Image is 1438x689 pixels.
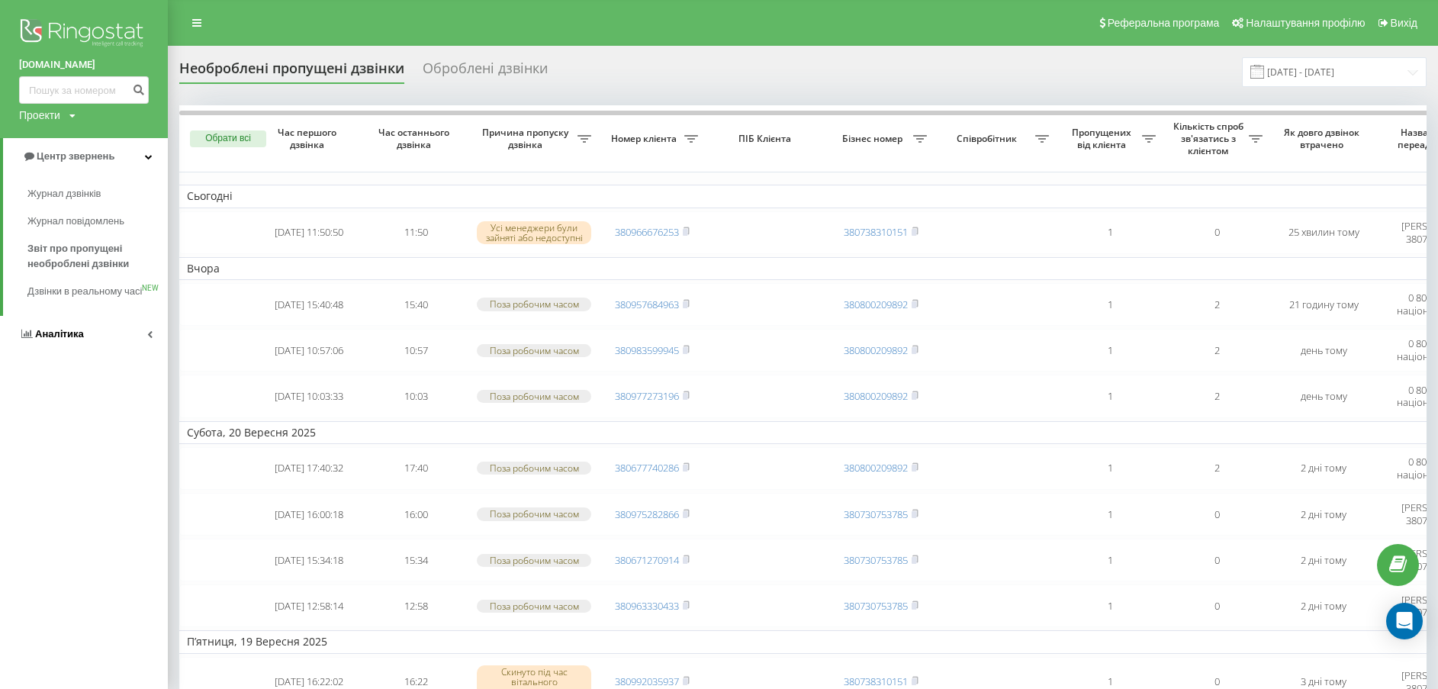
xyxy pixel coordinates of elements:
[942,133,1035,145] span: Співробітник
[1057,493,1163,536] td: 1
[1246,17,1365,29] span: Налаштування профілю
[615,298,679,311] a: 380957684963
[423,60,548,84] div: Оброблені дзвінки
[179,60,404,84] div: Необроблені пропущені дзвінки
[1270,539,1377,581] td: 2 дні тому
[1270,493,1377,536] td: 2 дні тому
[256,211,362,254] td: [DATE] 11:50:50
[256,447,362,490] td: [DATE] 17:40:32
[615,225,679,239] a: 380966676253
[27,284,142,299] span: Дзвінки в реальному часі
[19,76,149,104] input: Пошук за номером
[1270,329,1377,372] td: день тому
[362,447,469,490] td: 17:40
[844,298,908,311] a: 380800209892
[844,507,908,521] a: 380730753785
[835,133,913,145] span: Бізнес номер
[1386,603,1423,639] div: Open Intercom Messenger
[1057,283,1163,326] td: 1
[844,553,908,567] a: 380730753785
[615,599,679,613] a: 380963330433
[1163,329,1270,372] td: 2
[27,208,168,235] a: Журнал повідомлень
[375,127,457,150] span: Час останнього дзвінка
[1163,283,1270,326] td: 2
[27,278,168,305] a: Дзвінки в реальному часіNEW
[27,214,124,229] span: Журнал повідомлень
[268,127,350,150] span: Час першого дзвінка
[256,375,362,417] td: [DATE] 10:03:33
[606,133,684,145] span: Номер клієнта
[1163,447,1270,490] td: 2
[37,150,114,162] span: Центр звернень
[362,493,469,536] td: 16:00
[477,600,591,613] div: Поза робочим часом
[362,539,469,581] td: 15:34
[362,584,469,627] td: 12:58
[1163,211,1270,254] td: 0
[719,133,815,145] span: ПІБ Клієнта
[615,553,679,567] a: 380671270914
[615,675,679,688] a: 380992035937
[362,283,469,326] td: 15:40
[1057,584,1163,627] td: 1
[1108,17,1220,29] span: Реферальна програма
[1270,584,1377,627] td: 2 дні тому
[477,127,577,150] span: Причина пропуску дзвінка
[844,675,908,688] a: 380738310151
[844,343,908,357] a: 380800209892
[1057,539,1163,581] td: 1
[1391,17,1417,29] span: Вихід
[844,461,908,475] a: 380800209892
[256,493,362,536] td: [DATE] 16:00:18
[477,554,591,567] div: Поза робочим часом
[615,507,679,521] a: 380975282866
[27,235,168,278] a: Звіт про пропущені необроблені дзвінки
[35,328,84,340] span: Аналiтика
[477,298,591,311] div: Поза робочим часом
[477,462,591,475] div: Поза робочим часом
[615,389,679,403] a: 380977273196
[615,461,679,475] a: 380677740286
[1057,375,1163,417] td: 1
[362,211,469,254] td: 11:50
[1057,211,1163,254] td: 1
[844,599,908,613] a: 380730753785
[27,186,101,201] span: Журнал дзвінків
[27,241,160,272] span: Звіт про пропущені необроблені дзвінки
[477,390,591,403] div: Поза робочим часом
[615,343,679,357] a: 380983599945
[1163,539,1270,581] td: 0
[1270,375,1377,417] td: день тому
[1163,375,1270,417] td: 2
[27,180,168,208] a: Журнал дзвінків
[3,138,168,175] a: Центр звернень
[256,329,362,372] td: [DATE] 10:57:06
[1270,211,1377,254] td: 25 хвилин тому
[19,57,149,72] a: [DOMAIN_NAME]
[1163,584,1270,627] td: 0
[190,130,266,147] button: Обрати всі
[844,225,908,239] a: 380738310151
[1282,127,1365,150] span: Як довго дзвінок втрачено
[256,283,362,326] td: [DATE] 15:40:48
[1057,329,1163,372] td: 1
[1270,447,1377,490] td: 2 дні тому
[1064,127,1142,150] span: Пропущених від клієнта
[256,584,362,627] td: [DATE] 12:58:14
[362,375,469,417] td: 10:03
[477,507,591,520] div: Поза робочим часом
[19,108,60,123] div: Проекти
[1270,283,1377,326] td: 21 годину тому
[1171,121,1249,156] span: Кількість спроб зв'язатись з клієнтом
[256,539,362,581] td: [DATE] 15:34:18
[1163,493,1270,536] td: 0
[477,344,591,357] div: Поза робочим часом
[844,389,908,403] a: 380800209892
[362,329,469,372] td: 10:57
[477,221,591,244] div: Усі менеджери були зайняті або недоступні
[1057,447,1163,490] td: 1
[19,15,149,53] img: Ringostat logo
